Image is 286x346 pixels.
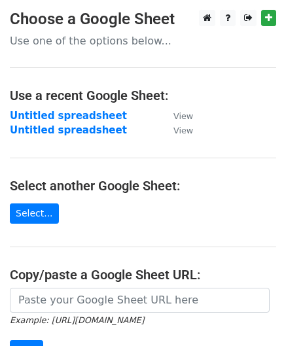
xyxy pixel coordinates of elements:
small: View [173,111,193,121]
a: Select... [10,203,59,224]
a: View [160,110,193,122]
h3: Choose a Google Sheet [10,10,276,29]
a: View [160,124,193,136]
h4: Use a recent Google Sheet: [10,88,276,103]
small: View [173,126,193,135]
input: Paste your Google Sheet URL here [10,288,270,313]
h4: Select another Google Sheet: [10,178,276,194]
small: Example: [URL][DOMAIN_NAME] [10,315,144,325]
a: Untitled spreadsheet [10,110,127,122]
h4: Copy/paste a Google Sheet URL: [10,267,276,283]
a: Untitled spreadsheet [10,124,127,136]
p: Use one of the options below... [10,34,276,48]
